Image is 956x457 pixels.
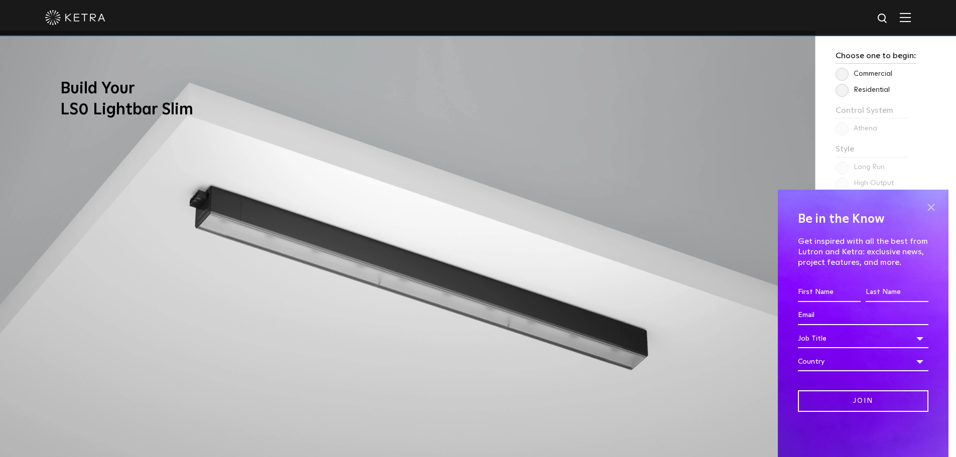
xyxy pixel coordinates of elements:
img: ketra-logo-2019-white [45,10,105,25]
img: Hamburger%20Nav.svg [900,13,911,22]
label: Commercial [836,70,892,78]
div: Country [798,352,928,371]
div: Job Title [798,329,928,348]
h3: Choose one to begin: [836,51,916,64]
input: Email [798,306,928,325]
h4: Be in the Know [798,210,928,229]
img: search icon [877,13,889,25]
input: First Name [798,283,861,302]
p: Get inspired with all the best from Lutron and Ketra: exclusive news, project features, and more. [798,236,928,267]
input: Last Name [866,283,928,302]
input: Join [798,390,928,412]
label: Residential [836,86,890,94]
